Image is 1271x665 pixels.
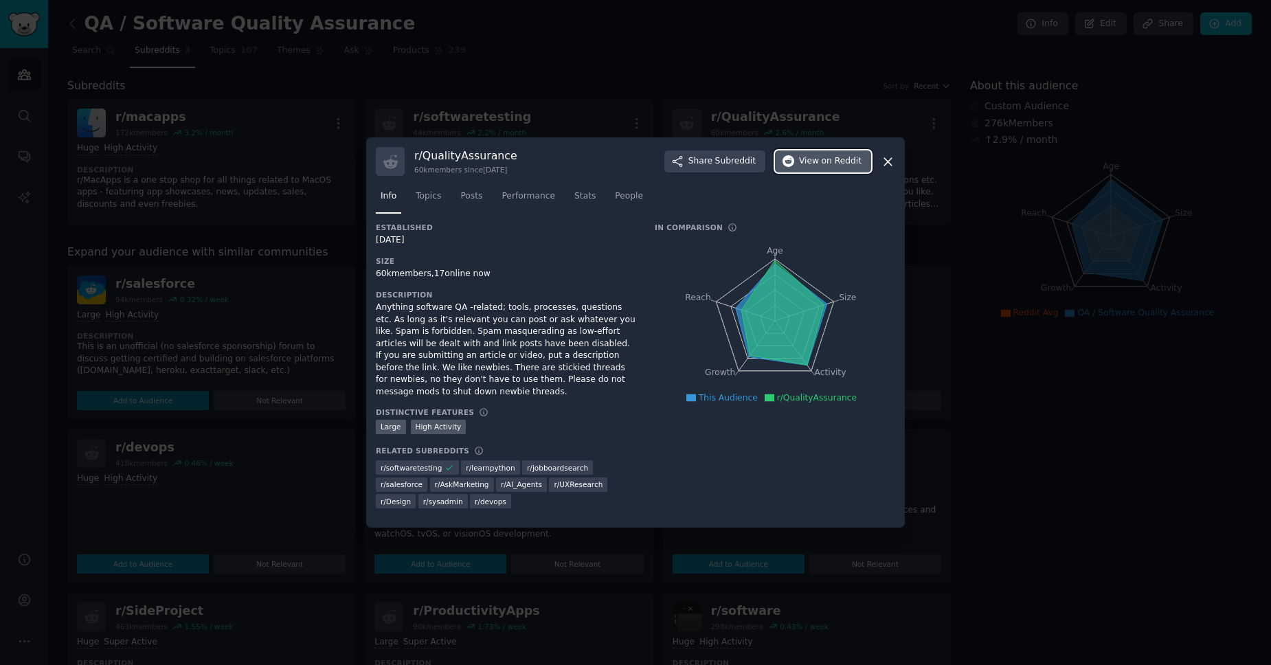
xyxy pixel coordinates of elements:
span: Info [381,190,396,203]
h3: Related Subreddits [376,446,469,455]
a: Posts [455,185,487,214]
span: r/ Design [381,497,411,506]
span: Subreddit [715,155,756,168]
span: r/ AI_Agents [501,480,542,489]
a: Info [376,185,401,214]
h3: In Comparison [655,223,723,232]
a: Topics [411,185,446,214]
span: r/ jobboardsearch [527,463,588,473]
h3: Size [376,256,635,266]
div: High Activity [411,420,466,434]
span: Posts [460,190,482,203]
a: Performance [497,185,560,214]
tspan: Age [767,246,783,256]
tspan: Size [839,293,856,302]
span: Share [688,155,756,168]
span: Topics [416,190,441,203]
div: [DATE] [376,234,635,247]
button: Viewon Reddit [775,150,871,172]
span: r/ devops [475,497,506,506]
tspan: Growth [705,368,735,377]
span: r/ learnpython [466,463,515,473]
span: r/QualityAssurance [777,393,857,403]
div: 60k members since [DATE] [414,165,517,174]
tspan: Activity [815,368,846,377]
span: r/ salesforce [381,480,423,489]
div: 60k members, 17 online now [376,268,635,280]
tspan: Reach [685,293,711,302]
span: r/ sysadmin [423,497,463,506]
button: ShareSubreddit [664,150,765,172]
h3: Established [376,223,635,232]
div: Anything software QA -related; tools, processes, questions etc. As long as it's relevant you can ... [376,302,635,398]
span: r/ UXResearch [554,480,603,489]
h3: r/ QualityAssurance [414,148,517,163]
span: People [615,190,643,203]
span: Performance [502,190,555,203]
h3: Distinctive Features [376,407,474,417]
span: on Reddit [822,155,862,168]
h3: Description [376,290,635,300]
span: View [799,155,862,168]
span: Stats [574,190,596,203]
a: People [610,185,648,214]
div: Large [376,420,406,434]
a: Stats [570,185,600,214]
span: r/ AskMarketing [435,480,489,489]
span: This Audience [699,393,758,403]
span: r/ softwaretesting [381,463,442,473]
